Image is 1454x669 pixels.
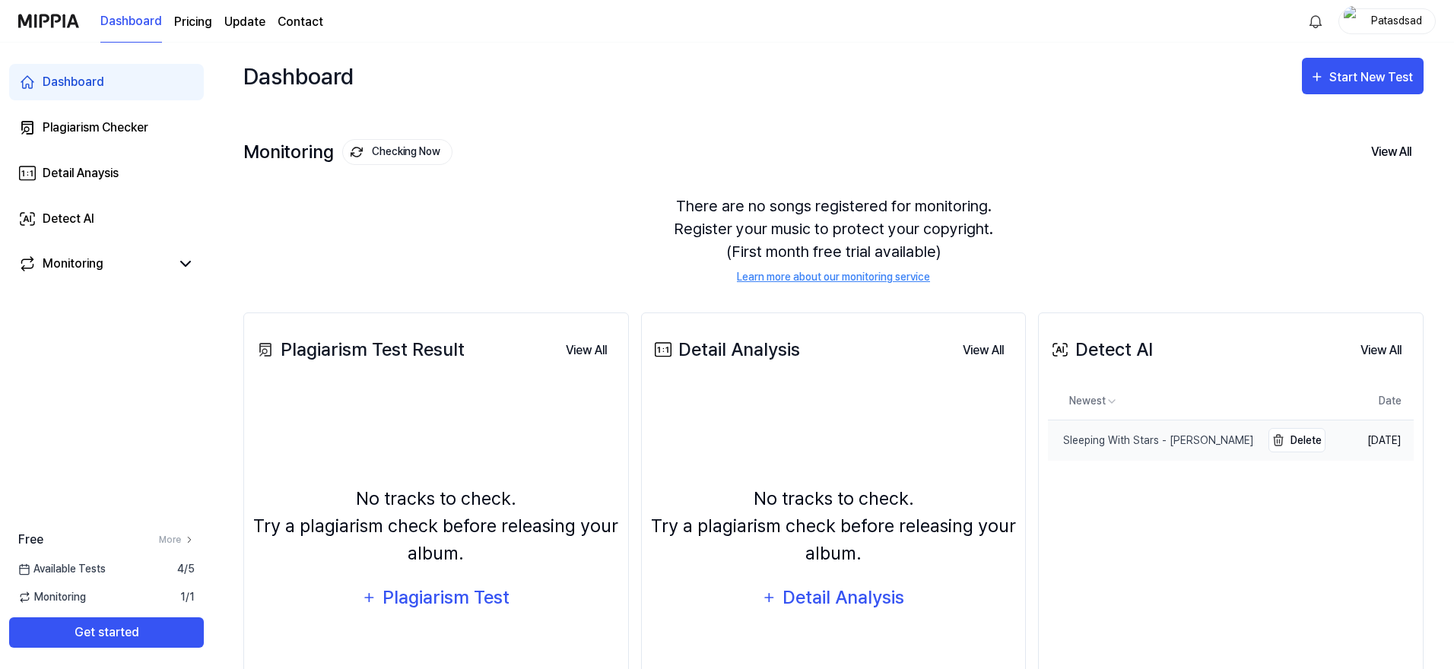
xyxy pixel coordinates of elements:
[180,589,195,605] span: 1 / 1
[43,73,104,91] div: Dashboard
[1329,68,1416,87] div: Start New Test
[352,579,520,616] button: Plagiarism Test
[9,109,204,146] a: Plagiarism Checker
[752,579,915,616] button: Detail Analysis
[18,531,43,549] span: Free
[243,139,452,165] div: Monitoring
[100,1,162,43] a: Dashboard
[43,255,103,273] div: Monitoring
[651,336,800,363] div: Detail Analysis
[243,58,354,94] div: Dashboard
[1344,6,1362,36] img: profile
[278,13,323,31] a: Contact
[224,13,265,31] a: Update
[1367,12,1426,29] div: Patasdsad
[253,336,465,363] div: Plagiarism Test Result
[342,139,452,165] button: Checking Now
[43,119,148,137] div: Plagiarism Checker
[554,335,619,366] button: View All
[243,176,1424,303] div: There are no songs registered for monitoring. Register your music to protect your copyright. (Fir...
[1048,420,1261,461] a: Sleeping With Stars - [PERSON_NAME]
[1325,420,1414,461] td: [DATE]
[9,64,204,100] a: Dashboard
[1302,58,1424,94] button: Start New Test
[1269,431,1287,449] img: delete
[1359,136,1424,168] button: View All
[1325,383,1414,420] th: Date
[1268,428,1325,452] button: Delete
[9,201,204,237] a: Detect AI
[18,255,170,273] a: Monitoring
[18,561,106,577] span: Available Tests
[9,617,204,648] button: Get started
[1306,12,1325,30] img: 알림
[737,269,930,285] a: Learn more about our monitoring service
[1338,8,1436,34] button: profilePatasdsad
[174,13,212,31] a: Pricing
[782,583,906,612] div: Detail Analysis
[1048,433,1254,449] div: Sleeping With Stars - [PERSON_NAME]
[43,164,119,182] div: Detail Anaysis
[43,210,94,228] div: Detect AI
[351,146,363,158] img: monitoring Icon
[18,589,86,605] span: Monitoring
[1348,335,1414,366] button: View All
[1048,336,1153,363] div: Detect AI
[951,335,1016,366] button: View All
[177,561,195,577] span: 4 / 5
[253,485,619,567] div: No tracks to check. Try a plagiarism check before releasing your album.
[9,155,204,192] a: Detail Anaysis
[651,485,1017,567] div: No tracks to check. Try a plagiarism check before releasing your album.
[159,533,195,547] a: More
[382,583,511,612] div: Plagiarism Test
